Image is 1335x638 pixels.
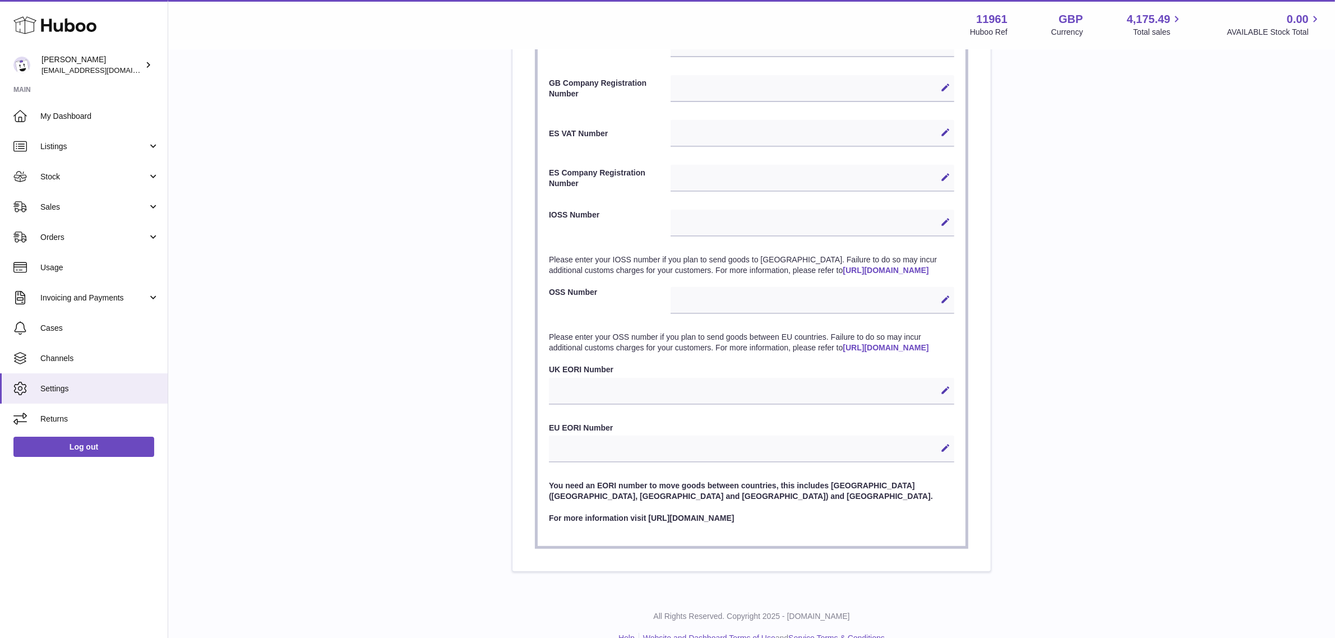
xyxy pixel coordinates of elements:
[1051,27,1083,38] div: Currency
[1127,12,1171,27] span: 4,175.49
[549,255,954,276] p: Please enter your IOSS number if you plan to send goods to [GEOGRAPHIC_DATA]. Failure to do so ma...
[40,323,159,334] span: Cases
[549,168,671,189] label: ES Company Registration Number
[40,414,159,424] span: Returns
[1227,12,1322,38] a: 0.00 AVAILABLE Stock Total
[40,353,159,364] span: Channels
[40,232,147,243] span: Orders
[40,202,147,212] span: Sales
[549,210,671,234] label: IOSS Number
[1059,12,1083,27] strong: GBP
[177,611,1326,622] p: All Rights Reserved. Copyright 2025 - [DOMAIN_NAME]
[549,423,954,433] label: EU EORI Number
[1127,12,1184,38] a: 4,175.49 Total sales
[843,266,929,275] a: [URL][DOMAIN_NAME]
[40,262,159,273] span: Usage
[549,480,954,502] p: You need an EORI number to move goods between countries, this includes [GEOGRAPHIC_DATA] ([GEOGRA...
[40,383,159,394] span: Settings
[40,141,147,152] span: Listings
[976,12,1008,27] strong: 11961
[1133,27,1183,38] span: Total sales
[13,57,30,73] img: internalAdmin-11961@internal.huboo.com
[41,66,165,75] span: [EMAIL_ADDRESS][DOMAIN_NAME]
[40,172,147,182] span: Stock
[549,364,954,375] label: UK EORI Number
[41,54,142,76] div: [PERSON_NAME]
[549,332,954,353] p: Please enter your OSS number if you plan to send goods between EU countries. Failure to do so may...
[970,27,1008,38] div: Huboo Ref
[549,78,671,99] label: GB Company Registration Number
[1227,27,1322,38] span: AVAILABLE Stock Total
[13,437,154,457] a: Log out
[549,513,954,524] p: For more information visit [URL][DOMAIN_NAME]
[40,111,159,122] span: My Dashboard
[1287,12,1309,27] span: 0.00
[843,343,929,352] a: [URL][DOMAIN_NAME]
[549,287,671,311] label: OSS Number
[549,128,671,139] label: ES VAT Number
[40,293,147,303] span: Invoicing and Payments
